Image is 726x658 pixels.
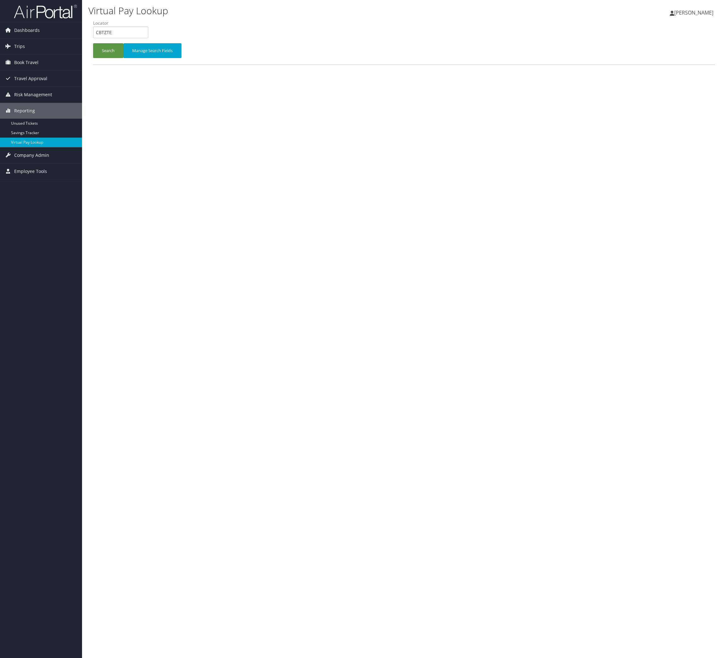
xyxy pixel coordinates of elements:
[14,22,40,38] span: Dashboards
[14,39,25,54] span: Trips
[670,3,720,22] a: [PERSON_NAME]
[674,9,713,16] span: [PERSON_NAME]
[14,87,52,103] span: Risk Management
[14,147,49,163] span: Company Admin
[123,43,181,58] button: Manage Search Fields
[14,163,47,179] span: Employee Tools
[93,43,123,58] button: Search
[93,20,153,26] label: Locator
[88,4,509,17] h1: Virtual Pay Lookup
[14,71,47,86] span: Travel Approval
[14,103,35,119] span: Reporting
[14,4,77,19] img: airportal-logo.png
[14,55,38,70] span: Book Travel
